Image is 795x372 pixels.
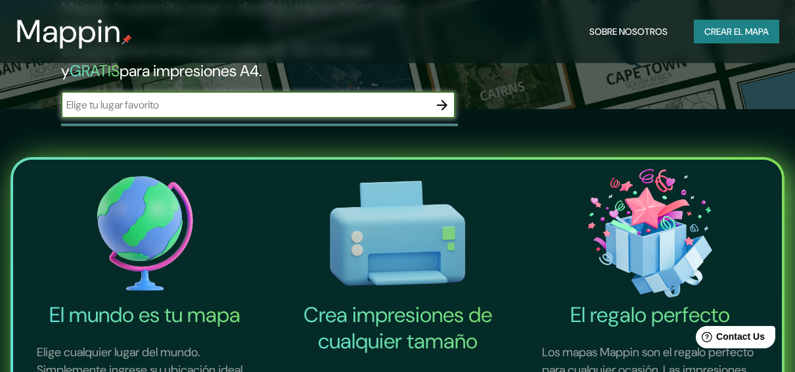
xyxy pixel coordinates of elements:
[526,165,774,302] img: The Perfect Present-icon
[584,20,673,44] button: Sobre nosotros
[274,302,522,354] h4: Crea impresiones de cualquier tamaño
[21,165,269,302] img: The World is Your Map-icon
[694,20,779,44] button: Crear el mapa
[16,13,122,50] h3: Mappin
[704,24,769,40] font: Crear el mapa
[70,60,120,81] h5: GRATIS
[526,302,774,328] h4: El regalo perfecto
[21,302,269,328] h4: El mundo es tu mapa
[122,34,132,45] img: mappin-pin
[274,165,522,302] img: Create Prints of Any Size-icon
[61,97,429,112] input: Elige tu lugar favorito
[678,321,781,358] iframe: Help widget launcher
[589,24,668,40] font: Sobre nosotros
